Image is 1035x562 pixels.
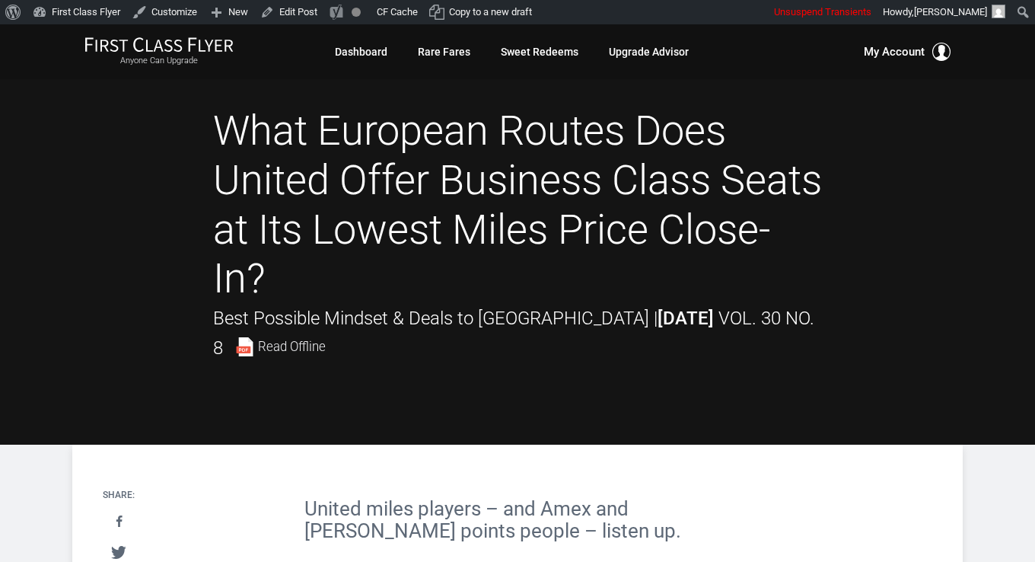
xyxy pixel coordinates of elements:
span: My Account [864,43,925,61]
a: Upgrade Advisor [609,38,689,65]
h1: What European Routes Does United Offer Business Class Seats at Its Lowest Miles Price Close-In? [213,107,822,304]
a: Sweet Redeems [501,38,578,65]
strong: [DATE] [658,308,714,329]
a: Read Offline [235,337,326,356]
small: Anyone Can Upgrade [84,56,234,66]
a: Share [103,508,135,536]
a: Dashboard [335,38,387,65]
img: First Class Flyer [84,37,234,53]
span: [PERSON_NAME] [914,6,987,18]
span: Vol. 30 No. 8 [213,308,814,358]
span: Read Offline [258,340,326,353]
span: Unsuspend Transients [774,6,871,18]
button: My Account [864,43,951,61]
a: First Class FlyerAnyone Can Upgrade [84,37,234,67]
img: pdf-file.svg [235,337,254,356]
a: Rare Fares [418,38,470,65]
div: Best Possible Mindset & Deals to [GEOGRAPHIC_DATA] | [213,304,822,362]
h2: United miles players – and Amex and [PERSON_NAME] points people – listen up. [304,498,731,541]
h4: Share: [103,490,135,500]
